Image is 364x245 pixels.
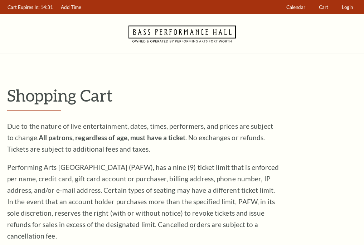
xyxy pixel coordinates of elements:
[40,4,53,10] span: 14:31
[286,4,305,10] span: Calendar
[283,0,309,14] a: Calendar
[7,86,357,104] p: Shopping Cart
[7,122,273,153] span: Due to the nature of live entertainment, dates, times, performers, and prices are subject to chan...
[8,4,39,10] span: Cart Expires In:
[339,0,356,14] a: Login
[58,0,85,14] a: Add Time
[319,4,328,10] span: Cart
[316,0,332,14] a: Cart
[7,162,279,242] p: Performing Arts [GEOGRAPHIC_DATA] (PAFW), has a nine (9) ticket limit that is enforced per name, ...
[342,4,353,10] span: Login
[39,133,185,142] strong: All patrons, regardless of age, must have a ticket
